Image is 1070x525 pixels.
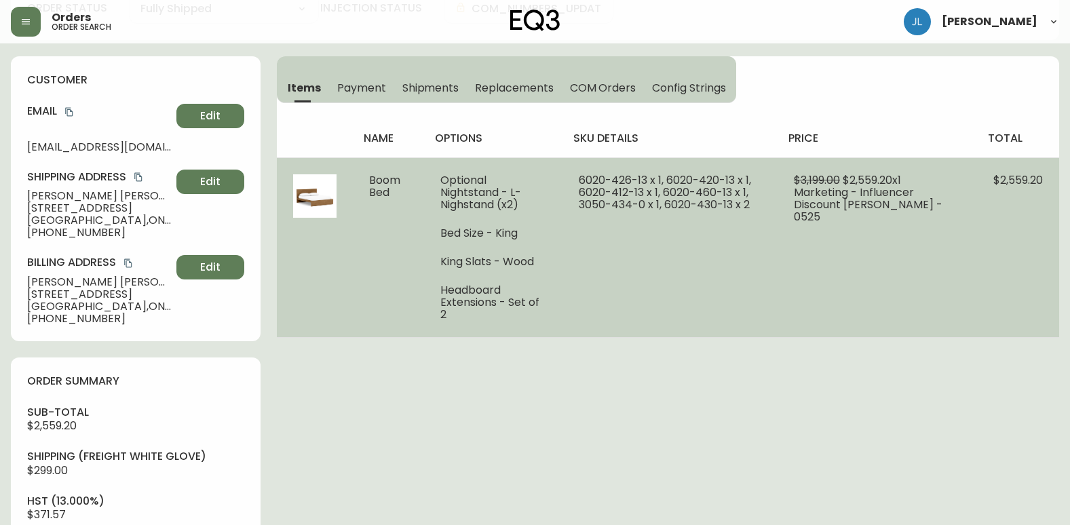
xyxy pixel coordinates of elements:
span: [PERSON_NAME] [PERSON_NAME] [27,276,171,288]
span: Replacements [475,81,553,95]
span: [GEOGRAPHIC_DATA] , ON , K1Y 1T5 , CA [27,214,171,227]
span: Boom Bed [369,172,400,200]
button: copy [132,170,145,184]
h4: options [435,131,552,146]
span: Orders [52,12,91,23]
h4: total [988,131,1048,146]
span: Marketing - Influencer Discount [PERSON_NAME] - 0525 [794,184,942,225]
span: [PHONE_NUMBER] [27,227,171,239]
button: copy [62,105,76,119]
span: Payment [337,81,386,95]
h4: hst (13.000%) [27,494,244,509]
h4: price [788,131,966,146]
h4: Shipping ( Freight White Glove ) [27,449,244,464]
span: $2,559.20 x 1 [843,172,901,188]
span: COM Orders [570,81,636,95]
span: [STREET_ADDRESS] [27,202,171,214]
span: $2,559.20 [993,172,1043,188]
span: Edit [200,260,221,275]
h4: Shipping Address [27,170,171,184]
button: Edit [176,170,244,194]
li: Headboard Extensions - Set of 2 [440,284,546,321]
span: Shipments [402,81,459,95]
span: Edit [200,174,221,189]
span: [GEOGRAPHIC_DATA] , ON , K1Y 1T5 , CA [27,300,171,313]
h4: order summary [27,374,244,389]
button: copy [121,256,135,270]
span: Config Strings [652,81,725,95]
li: Bed Size - King [440,227,546,239]
span: [EMAIL_ADDRESS][DOMAIN_NAME] [27,141,171,153]
img: 1c9c23e2a847dab86f8017579b61559c [904,8,931,35]
span: [PERSON_NAME] [942,16,1037,27]
span: 6020-426-13 x 1, 6020-420-13 x 1, 6020-412-13 x 1, 6020-460-13 x 1, 3050-434-0 x 1, 6020-430-13 x 2 [579,172,751,212]
span: $371.57 [27,507,66,522]
h4: Email [27,104,171,119]
h4: name [364,131,413,146]
span: Edit [200,109,221,123]
img: 793373d7-ba72-4078-bca9-a98af2dcfba3.jpg [293,174,337,218]
h5: order search [52,23,111,31]
li: Optional Nightstand - L-Nighstand (x2) [440,174,546,211]
button: Edit [176,104,244,128]
h4: sub-total [27,405,244,420]
button: Edit [176,255,244,279]
img: logo [510,9,560,31]
h4: sku details [573,131,767,146]
span: [STREET_ADDRESS] [27,288,171,300]
span: $299.00 [27,463,68,478]
span: $3,199.00 [794,172,840,188]
span: Items [288,81,321,95]
span: $2,559.20 [27,418,77,433]
span: [PHONE_NUMBER] [27,313,171,325]
li: King Slats - Wood [440,256,546,268]
h4: customer [27,73,244,87]
h4: Billing Address [27,255,171,270]
span: [PERSON_NAME] [PERSON_NAME] [27,190,171,202]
